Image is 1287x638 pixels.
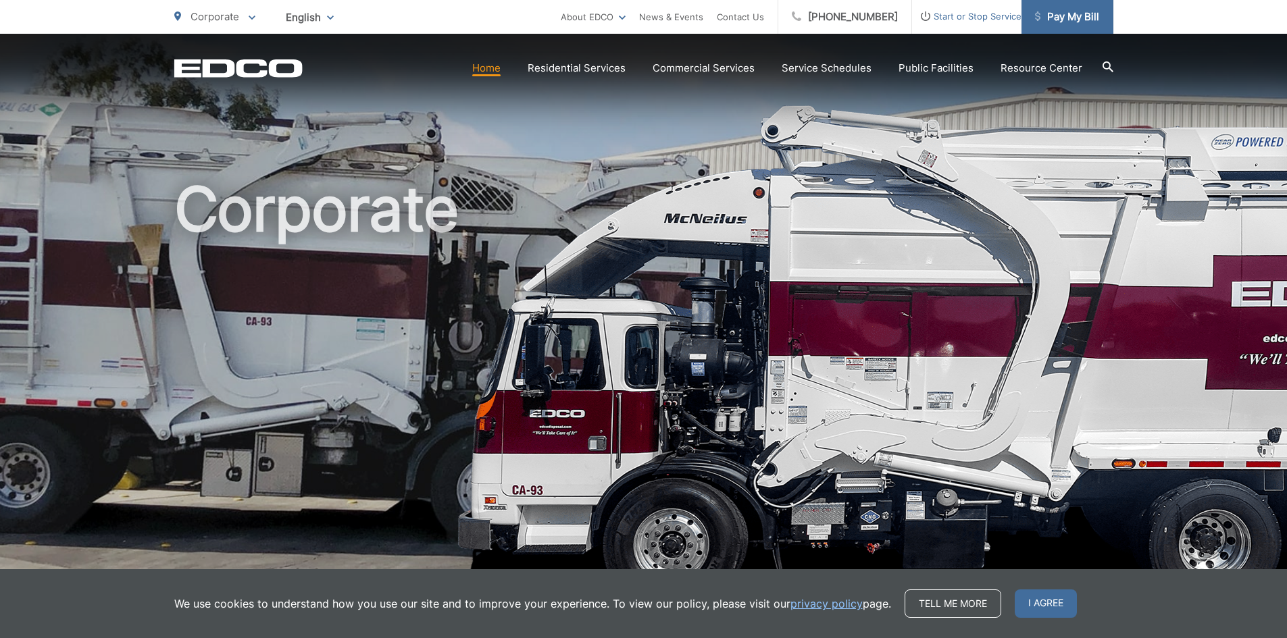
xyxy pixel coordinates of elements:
[782,60,872,76] a: Service Schedules
[472,60,501,76] a: Home
[905,589,1001,618] a: Tell me more
[653,60,755,76] a: Commercial Services
[528,60,626,76] a: Residential Services
[174,59,303,78] a: EDCD logo. Return to the homepage.
[1015,589,1077,618] span: I agree
[174,176,1113,603] h1: Corporate
[639,9,703,25] a: News & Events
[276,5,344,29] span: English
[790,595,863,612] a: privacy policy
[561,9,626,25] a: About EDCO
[1035,9,1099,25] span: Pay My Bill
[899,60,974,76] a: Public Facilities
[191,10,239,23] span: Corporate
[717,9,764,25] a: Contact Us
[1001,60,1082,76] a: Resource Center
[174,595,891,612] p: We use cookies to understand how you use our site and to improve your experience. To view our pol...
